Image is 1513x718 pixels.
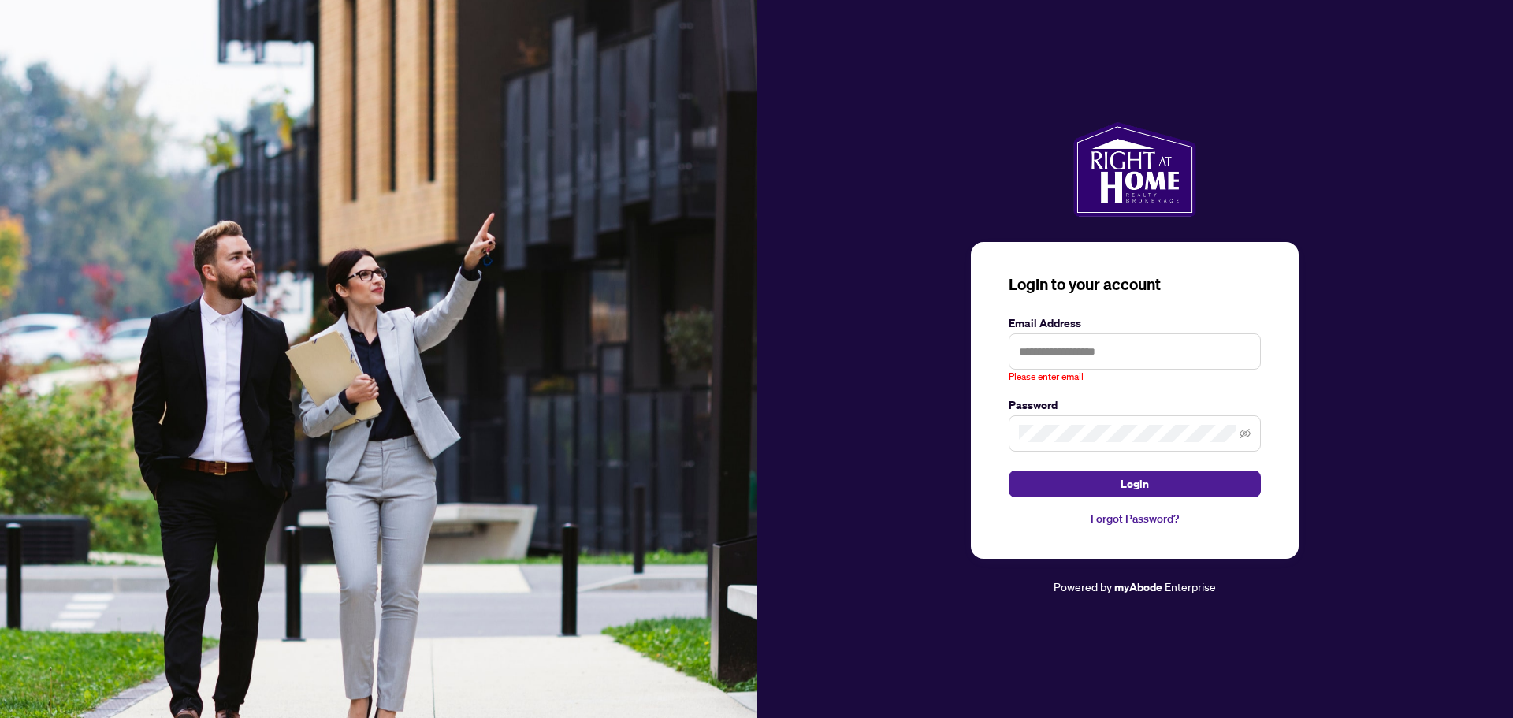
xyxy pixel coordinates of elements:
[1009,510,1261,527] a: Forgot Password?
[1240,428,1251,439] span: eye-invisible
[1114,578,1162,596] a: myAbode
[1073,122,1195,217] img: ma-logo
[1009,273,1261,296] h3: Login to your account
[1054,579,1112,593] span: Powered by
[1009,471,1261,497] button: Login
[1009,314,1261,332] label: Email Address
[1121,471,1149,497] span: Login
[1009,396,1261,414] label: Password
[1009,370,1084,385] span: Please enter email
[1165,579,1216,593] span: Enterprise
